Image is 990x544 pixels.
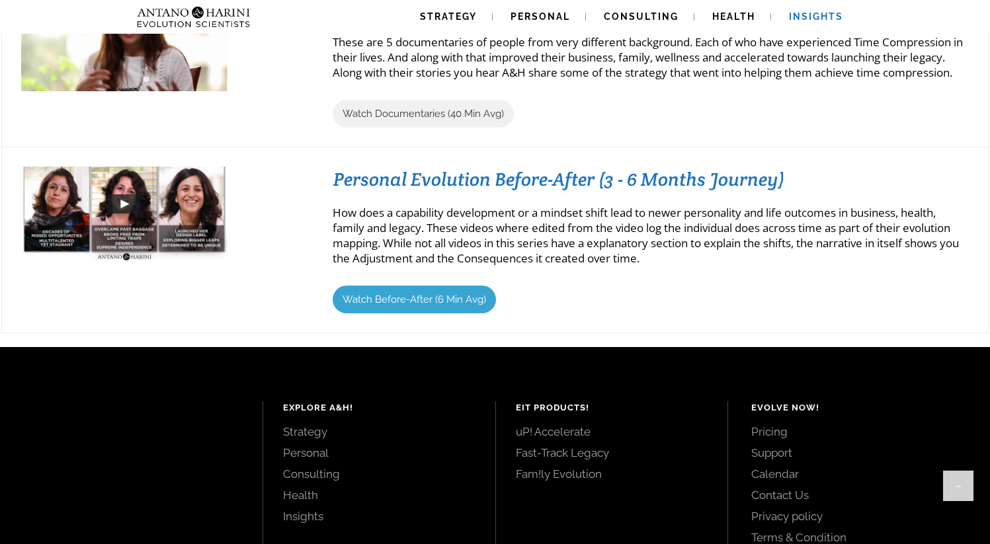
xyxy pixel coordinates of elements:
[343,293,486,305] span: Watch Before-After (6 Min Avg)
[712,11,755,22] span: Health
[420,11,477,22] span: Strategy
[511,11,570,22] span: Personal
[283,488,475,502] a: Health
[333,100,514,128] a: Watch Documentaries (40 Min Avg)
[751,467,960,481] a: Calendar
[283,446,475,460] a: Personal
[283,401,475,414] h4: Explore A&H!
[516,467,708,481] a: Fam!ly Evolution
[333,205,969,266] p: How does a capability development or a mindset shift lead to newer personality and life outcomes ...
[21,146,227,262] img: Priety_Baney
[283,509,475,524] a: Insights
[751,401,960,414] h4: Evolve Now!
[333,167,968,191] h3: Personal Evolution Before-After (3 - 6 Months Journey)
[283,424,475,439] a: Strategy
[516,446,708,460] a: Fast-Track Legacy
[604,11,679,22] span: Consulting
[751,488,960,502] a: Contact Us
[283,467,475,481] a: Consulting
[516,424,708,439] a: uP! Accelerate
[751,446,960,460] a: Support
[516,401,708,414] h4: EIT Products!
[333,34,969,80] p: These are 5 documentaries of people from very different background. Each of who have experienced ...
[751,424,960,439] a: Pricing
[333,286,496,313] a: Watch Before-After (6 Min Avg)
[751,509,960,524] a: Privacy policy
[343,108,504,120] span: Watch Documentaries (40 Min Avg)
[789,11,843,22] span: Insights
